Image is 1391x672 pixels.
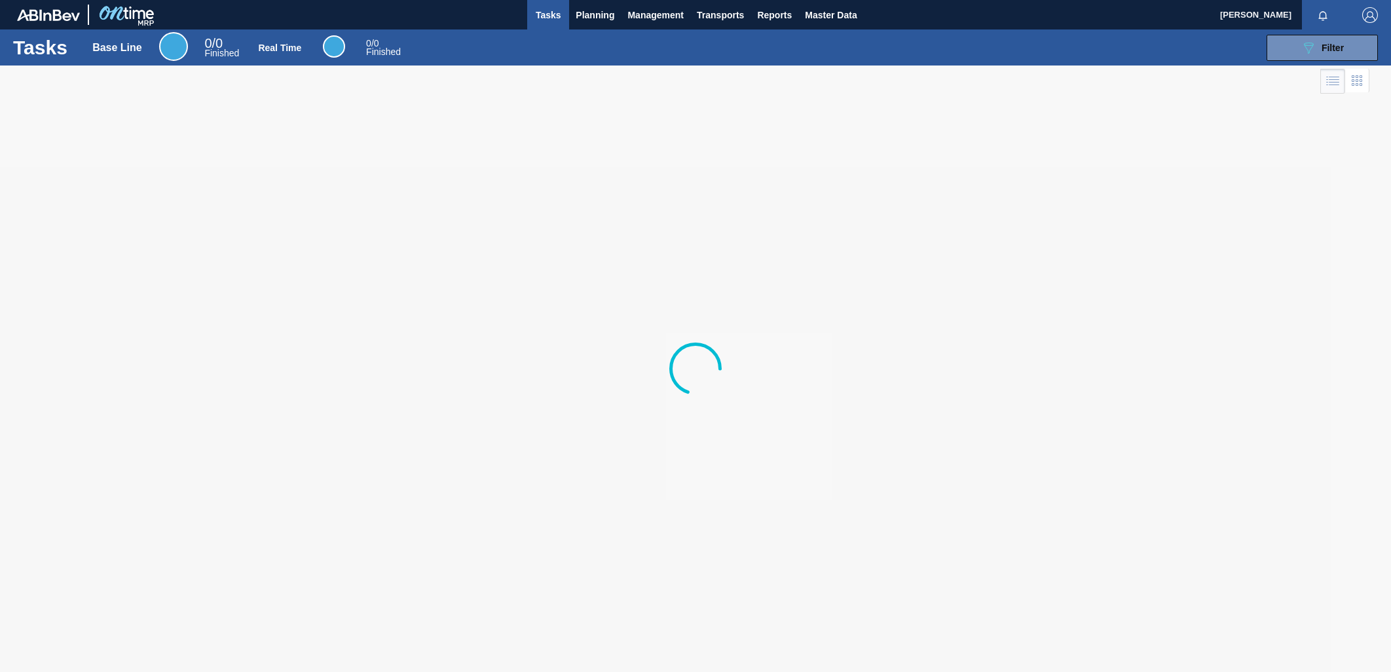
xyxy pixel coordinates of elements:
button: Filter [1267,35,1378,61]
span: / 0 [366,38,379,48]
span: 0 [366,38,371,48]
span: Transports [697,7,744,23]
button: Notifications [1302,6,1344,24]
div: Base Line [204,38,239,58]
span: Finished [366,47,401,57]
div: Real Time [323,35,345,58]
span: Finished [204,48,239,58]
span: Planning [576,7,614,23]
img: Logout [1362,7,1378,23]
span: Management [627,7,684,23]
span: Filter [1322,43,1344,53]
span: Tasks [534,7,563,23]
h1: Tasks [13,40,73,55]
span: / 0 [204,36,223,50]
div: Base Line [92,42,142,54]
img: TNhmsLtSVTkK8tSr43FrP2fwEKptu5GPRR3wAAAABJRU5ErkJggg== [17,9,80,21]
div: Real Time [258,43,301,53]
span: 0 [204,36,212,50]
div: Base Line [159,32,188,61]
span: Reports [757,7,792,23]
span: Master Data [805,7,857,23]
div: Real Time [366,39,401,56]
